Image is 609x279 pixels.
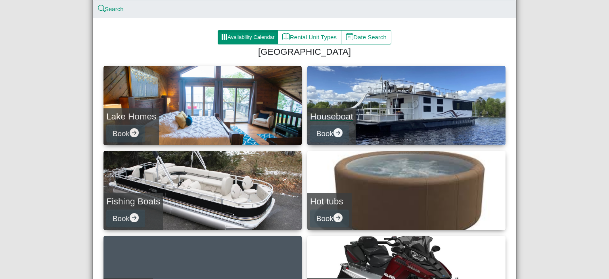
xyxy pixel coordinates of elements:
h4: [GEOGRAPHIC_DATA] [107,46,502,57]
button: calendar dateDate Search [341,30,391,44]
svg: arrow right circle fill [333,128,343,137]
button: Bookarrow right circle fill [310,210,349,227]
svg: arrow right circle fill [333,213,343,222]
button: bookRental Unit Types [278,30,341,44]
svg: book [282,33,290,40]
button: Bookarrow right circle fill [106,210,145,227]
svg: arrow right circle fill [130,213,139,222]
button: Bookarrow right circle fill [310,125,349,142]
svg: arrow right circle fill [130,128,139,137]
h4: Fishing Boats [106,196,160,207]
h4: Lake Homes [106,111,156,122]
a: searchSearch [99,6,124,12]
h4: Hot tubs [310,196,349,207]
svg: search [99,6,105,12]
svg: calendar date [346,33,354,40]
h4: Houseboat [310,111,353,122]
svg: grid3x3 gap fill [221,34,228,40]
button: Bookarrow right circle fill [106,125,145,142]
button: grid3x3 gap fillAvailability Calendar [218,30,278,44]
